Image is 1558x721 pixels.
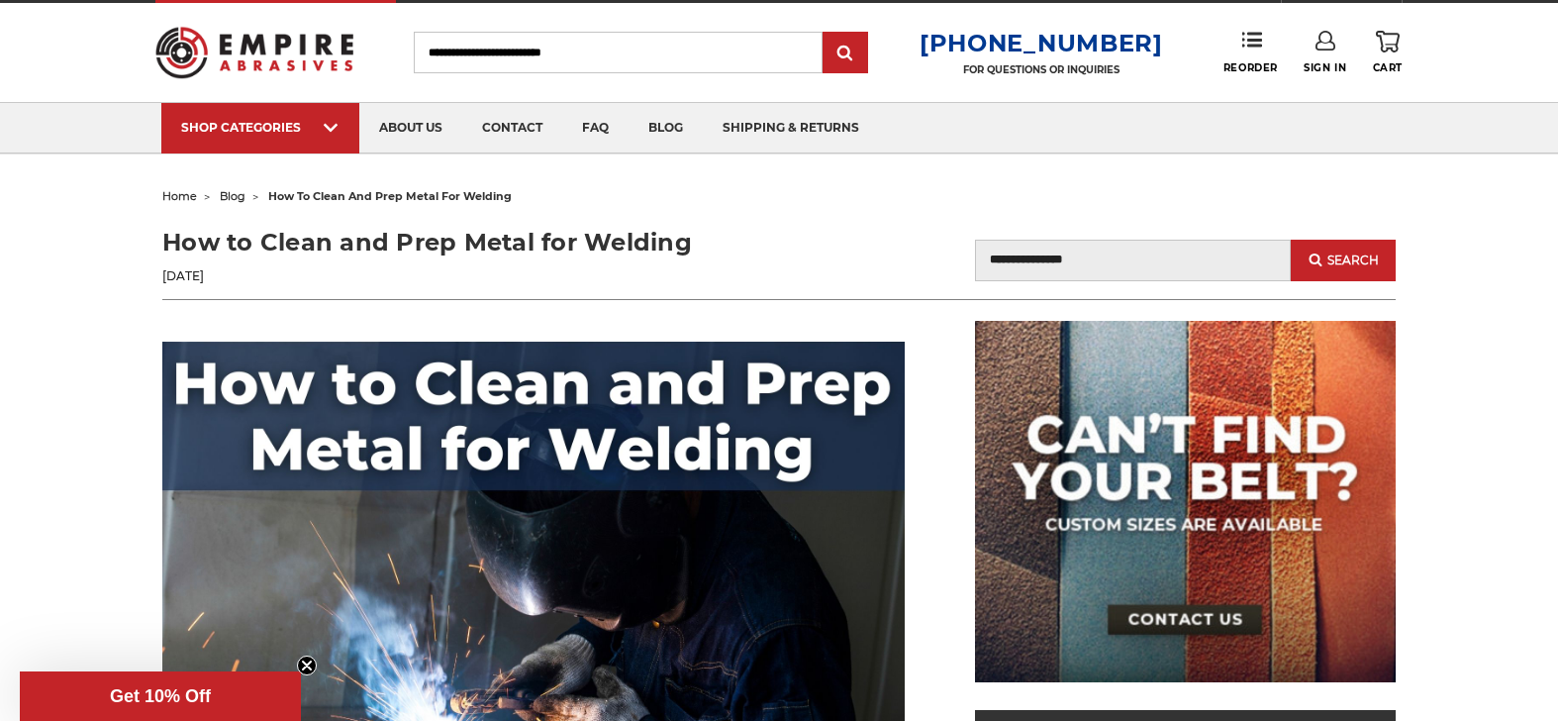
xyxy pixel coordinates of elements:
[297,656,317,675] button: Close teaser
[920,29,1163,57] a: [PHONE_NUMBER]
[1223,31,1278,73] a: Reorder
[826,34,865,73] input: Submit
[1373,61,1403,74] span: Cart
[220,189,245,203] a: blog
[110,686,211,706] span: Get 10% Off
[920,63,1163,76] p: FOR QUESTIONS OR INQUIRIES
[20,671,301,721] div: Get 10% OffClose teaser
[162,267,779,285] p: [DATE]
[1327,254,1379,267] span: Search
[462,103,562,154] a: contact
[162,189,197,203] a: home
[703,103,879,154] a: shipping & returns
[629,103,703,154] a: blog
[1291,240,1396,281] button: Search
[162,225,779,260] h1: How to Clean and Prep Metal for Welding
[562,103,629,154] a: faq
[155,14,353,91] img: Empire Abrasives
[1373,31,1403,74] a: Cart
[181,120,340,135] div: SHOP CATEGORIES
[268,189,512,203] span: how to clean and prep metal for welding
[359,103,462,154] a: about us
[1304,61,1346,74] span: Sign In
[975,321,1396,682] img: promo banner for custom belts.
[1223,61,1278,74] span: Reorder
